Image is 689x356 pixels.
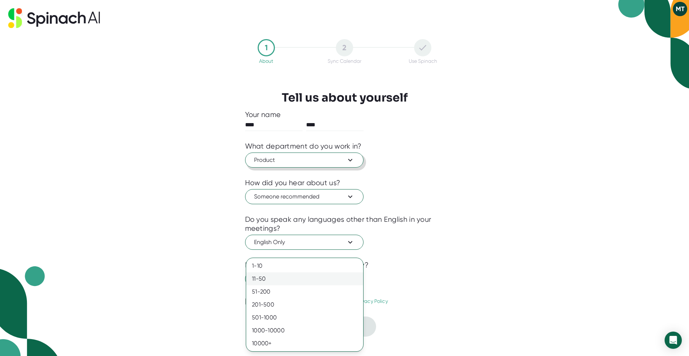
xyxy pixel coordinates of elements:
[246,285,363,298] div: 51-200
[246,337,363,350] div: 10000+
[246,324,363,337] div: 1000-10000
[246,298,363,311] div: 201-500
[246,259,363,272] div: 1-10
[246,311,363,324] div: 501-1000
[665,332,682,349] div: Open Intercom Messenger
[246,272,363,285] div: 11-50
